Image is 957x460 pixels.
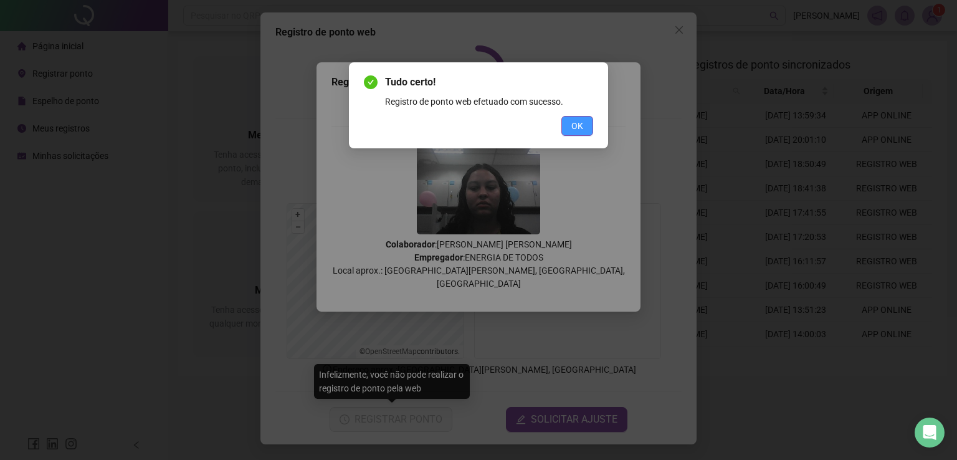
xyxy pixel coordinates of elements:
[385,95,593,108] div: Registro de ponto web efetuado com sucesso.
[561,116,593,136] button: OK
[571,119,583,133] span: OK
[385,75,593,90] span: Tudo certo!
[364,75,378,89] span: check-circle
[915,418,945,448] div: Open Intercom Messenger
